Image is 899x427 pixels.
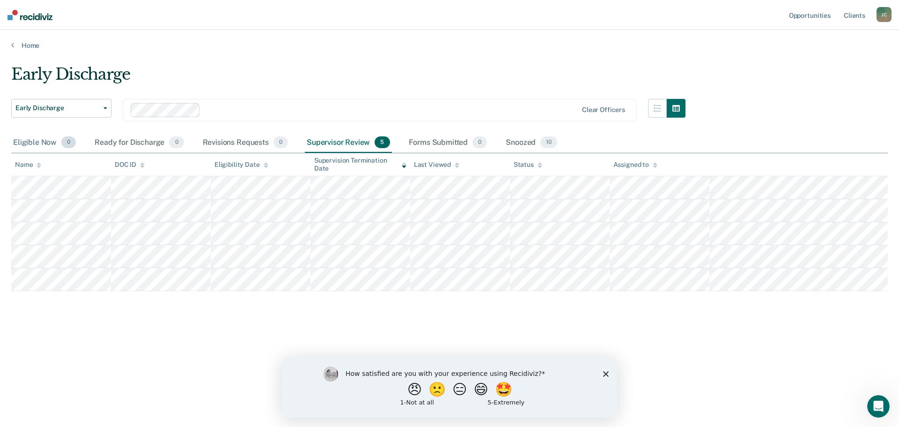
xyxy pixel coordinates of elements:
iframe: Survey by Kim from Recidiviz [282,357,617,418]
span: 5 [375,136,390,149]
div: Clear officers [582,106,625,114]
div: Supervision Termination Date [314,157,406,172]
div: Assigned to [613,161,657,169]
iframe: Intercom live chat [867,395,890,418]
a: Home [11,41,888,50]
div: Snoozed10 [504,133,559,153]
span: 0 [472,136,487,149]
div: Name [15,161,41,169]
div: Eligible Now0 [11,133,78,153]
div: Last Viewed [414,161,459,169]
div: J C [877,7,892,22]
img: Recidiviz [7,10,52,20]
button: Early Discharge [11,99,111,118]
span: Early Discharge [15,104,100,112]
span: 0 [61,136,76,149]
span: 10 [540,136,557,149]
button: JC [877,7,892,22]
div: Ready for Discharge0 [93,133,185,153]
div: Supervisor Review5 [305,133,392,153]
div: Revisions Requests0 [201,133,290,153]
div: Forms Submitted0 [407,133,489,153]
div: Status [514,161,542,169]
div: Early Discharge [11,65,685,91]
span: 0 [169,136,184,149]
span: 0 [273,136,288,149]
div: DOC ID [115,161,145,169]
div: Eligibility Date [214,161,268,169]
